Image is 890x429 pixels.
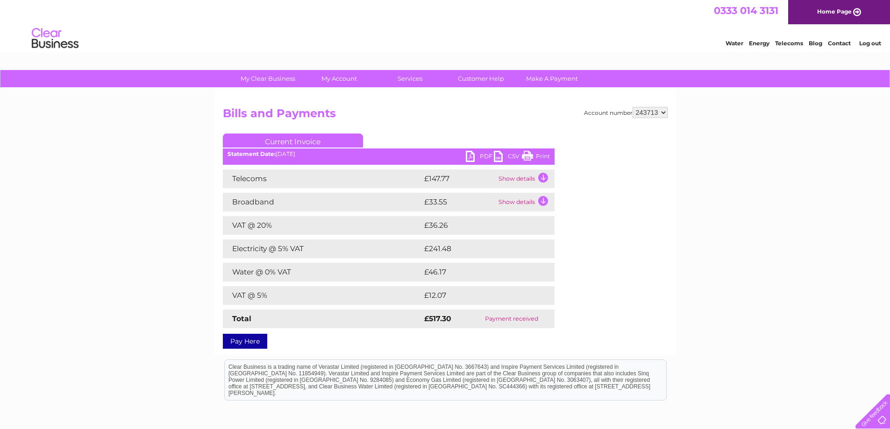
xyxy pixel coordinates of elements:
[584,107,668,118] div: Account number
[522,151,550,164] a: Print
[422,263,535,281] td: £46.17
[442,70,520,87] a: Customer Help
[223,169,422,188] td: Telecoms
[223,107,668,125] h2: Bills and Payments
[223,286,422,305] td: VAT @ 5%
[749,40,769,47] a: Energy
[229,70,306,87] a: My Clear Business
[223,193,422,211] td: Broadband
[496,193,555,211] td: Show details
[469,309,554,328] td: Payment received
[422,216,536,235] td: £36.26
[496,169,555,188] td: Show details
[809,40,822,47] a: Blog
[775,40,803,47] a: Telecoms
[223,216,422,235] td: VAT @ 20%
[828,40,851,47] a: Contact
[300,70,377,87] a: My Account
[225,5,666,45] div: Clear Business is a trading name of Verastar Limited (registered in [GEOGRAPHIC_DATA] No. 3667643...
[223,239,422,258] td: Electricity @ 5% VAT
[714,5,778,16] a: 0333 014 3131
[223,263,422,281] td: Water @ 0% VAT
[371,70,449,87] a: Services
[422,239,538,258] td: £241.48
[223,134,363,148] a: Current Invoice
[726,40,743,47] a: Water
[422,193,496,211] td: £33.55
[466,151,494,164] a: PDF
[232,314,251,323] strong: Total
[424,314,451,323] strong: £517.30
[228,150,276,157] b: Statement Date:
[223,151,555,157] div: [DATE]
[513,70,591,87] a: Make A Payment
[422,169,496,188] td: £147.77
[494,151,522,164] a: CSV
[223,334,267,349] a: Pay Here
[31,24,79,53] img: logo.png
[859,40,881,47] a: Log out
[422,286,535,305] td: £12.07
